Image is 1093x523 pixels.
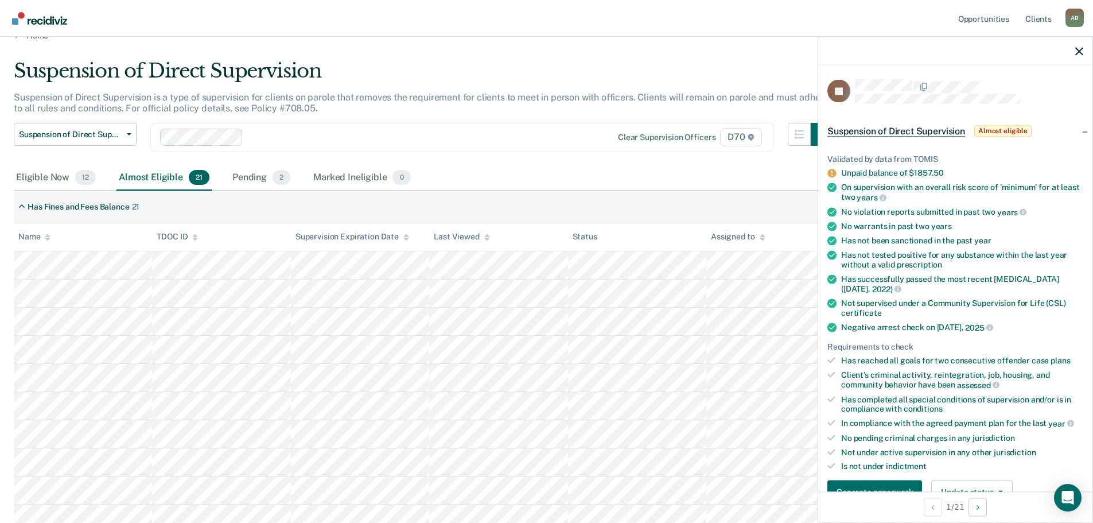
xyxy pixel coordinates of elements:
button: Previous Opportunity [924,498,942,516]
button: Profile dropdown button [1065,9,1084,27]
button: Generate paperwork [827,481,922,503]
div: Open Intercom Messenger [1054,484,1082,512]
div: Suspension of Direct SupervisionAlmost eligible [818,113,1092,149]
div: Has successfully passed the most recent [MEDICAL_DATA] ([DATE], [841,274,1083,293]
div: Eligible Now [14,165,98,191]
span: indictment [886,462,927,471]
div: Last Viewed [434,232,489,242]
span: year [1048,419,1073,428]
div: Status [573,232,597,242]
div: Has not tested positive for any substance within the last year without a valid [841,250,1083,270]
span: year [974,236,991,245]
div: 1 / 21 [818,491,1092,522]
span: jurisdiction [994,447,1036,456]
div: Validated by data from TOMIS [827,154,1083,164]
span: 0 [392,170,410,185]
span: Suspension of Direct Supervision [19,130,122,140]
button: Next Opportunity [968,498,987,516]
div: Has Fines and Fees Balance [28,202,129,212]
div: Negative arrest check on [DATE], [841,322,1083,332]
span: 12 [75,170,96,185]
span: 2025 [965,323,993,332]
div: Clear supervision officers [618,133,715,142]
span: jurisdiction [973,433,1014,442]
span: D70 [720,128,761,146]
div: Is not under [841,462,1083,471]
div: Has not been sanctioned in the past [841,236,1083,246]
span: plans [1051,356,1070,365]
div: Name [18,232,50,242]
span: 21 [189,170,209,185]
div: TDOC ID [157,232,198,242]
div: Assigned to [711,232,765,242]
span: certificate [841,308,881,317]
div: Not under active supervision in any other [841,447,1083,457]
span: years [857,192,886,202]
span: 2 [273,170,290,185]
span: 2022) [872,284,901,293]
span: Almost eligible [974,125,1032,137]
a: Navigate to form link [827,481,927,503]
div: On supervision with an overall risk score of 'minimum' for at least two [841,183,1083,202]
div: Client’s criminal activity, reintegration, job, housing, and community behavior have been [841,370,1083,390]
div: Suspension of Direct Supervision [14,59,834,92]
div: Has completed all special conditions of supervision and/or is in compliance with [841,394,1083,414]
span: conditions [904,404,943,413]
div: 21 [132,202,140,212]
div: Unpaid balance of $1857.50 [841,168,1083,178]
div: Marked Ineligible [311,165,413,191]
div: In compliance with the agreed payment plan for the last [841,419,1083,429]
span: Suspension of Direct Supervision [827,125,965,137]
div: A B [1065,9,1084,27]
div: Supervision Expiration Date [295,232,409,242]
p: Suspension of Direct Supervision is a type of supervision for clients on parole that removes the ... [14,92,828,114]
span: assessed [957,380,999,389]
span: years [931,222,952,231]
div: Not supervised under a Community Supervision for Life (CSL) [841,299,1083,318]
span: years [997,207,1026,216]
div: Requirements to check [827,342,1083,351]
div: No pending criminal charges in any [841,433,1083,443]
div: No violation reports submitted in past two [841,207,1083,217]
div: Has reached all goals for two consecutive offender case [841,356,1083,366]
img: Recidiviz [12,12,67,25]
button: Update status [931,481,1012,503]
span: prescription [897,260,942,269]
div: Almost Eligible [116,165,212,191]
div: Pending [230,165,293,191]
div: No warrants in past two [841,222,1083,231]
